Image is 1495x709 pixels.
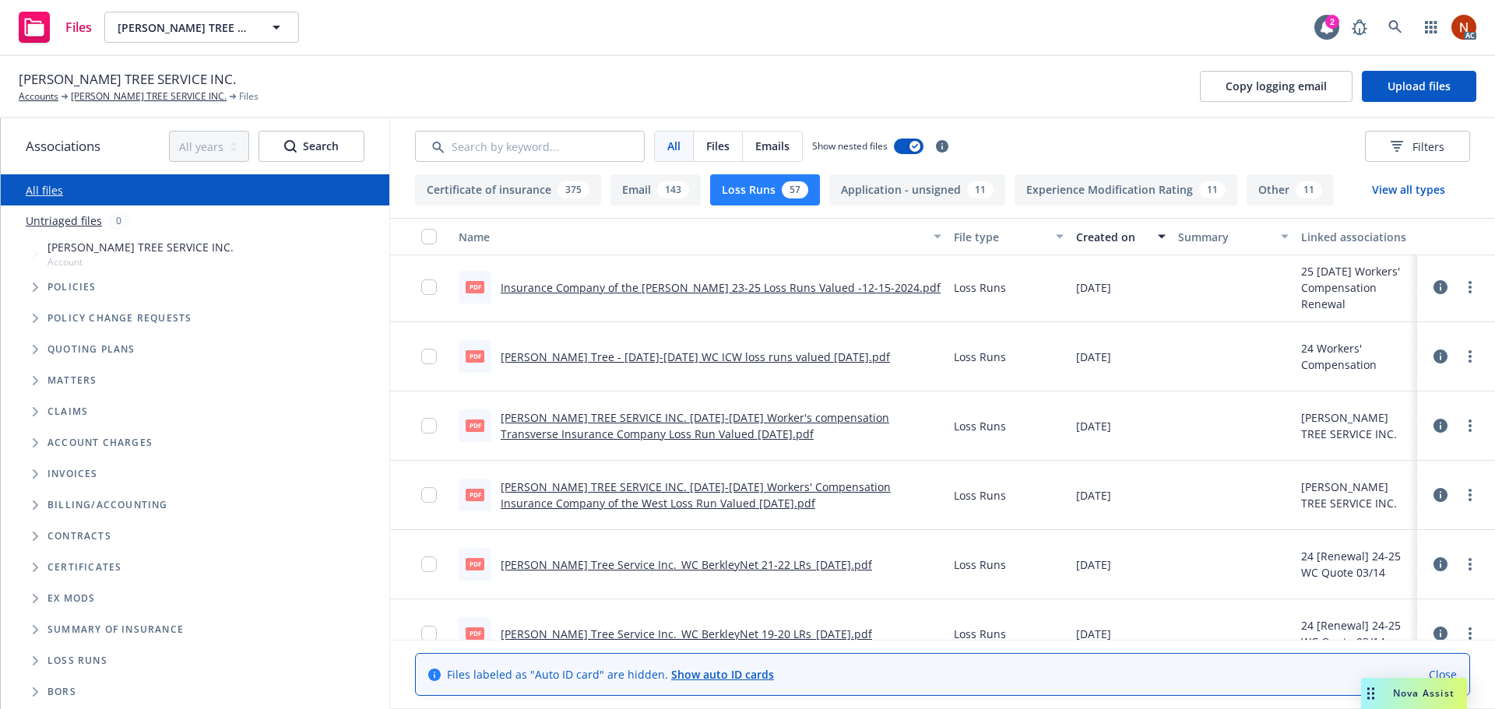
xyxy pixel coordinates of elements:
button: Loss Runs [710,174,820,205]
span: BORs [47,687,76,697]
input: Search by keyword... [415,131,645,162]
button: File type [948,218,1070,255]
span: Policies [47,283,97,292]
span: Show nested files [812,139,888,153]
div: Drag to move [1361,678,1381,709]
input: Toggle Row Selected [421,556,437,572]
div: 24 [Renewal] 24-25 WC Quote 03/14 [1301,548,1411,581]
span: [DATE] [1076,626,1111,642]
span: Loss Runs [954,556,1006,573]
span: Summary of insurance [47,625,184,634]
div: [PERSON_NAME] TREE SERVICE INC. [1301,409,1411,442]
a: Report a Bug [1344,12,1375,43]
span: Files [706,138,730,154]
div: Created on [1076,229,1149,245]
span: Loss Runs [954,418,1006,434]
a: more [1461,555,1479,574]
button: View all types [1347,174,1470,205]
span: pdf [466,419,484,431]
button: Filters [1365,131,1470,162]
a: [PERSON_NAME] TREE SERVICE INC. [71,90,227,104]
button: Email [610,174,701,205]
span: Account charges [47,438,153,448]
span: Upload files [1388,79,1451,93]
input: Select all [421,229,437,244]
a: more [1461,347,1479,366]
span: Filters [1391,139,1444,155]
button: Created on [1070,218,1172,255]
div: 57 [782,181,808,198]
a: Accounts [19,90,58,104]
a: Insurance Company of the [PERSON_NAME] 23-25 Loss Runs Valued -12-15-2024.pdf [501,280,941,295]
span: [DATE] [1076,279,1111,296]
span: Loss Runs [954,279,1006,296]
span: [PERSON_NAME] TREE SERVICE INC. [19,69,236,90]
svg: Search [284,140,297,153]
a: All files [26,183,63,198]
button: [PERSON_NAME] TREE SERVICE INC. [104,12,299,43]
div: 2 [1325,15,1339,29]
a: [PERSON_NAME] TREE SERVICE INC. [DATE]-[DATE] Worker's compensation Transverse Insurance Company ... [501,410,889,441]
span: Loss Runs [954,349,1006,365]
div: 11 [967,181,994,198]
span: Loss Runs [954,487,1006,504]
button: Experience Modification Rating [1015,174,1237,205]
a: more [1461,278,1479,297]
span: Associations [26,136,100,156]
input: Toggle Row Selected [421,349,437,364]
span: Quoting plans [47,345,135,354]
button: Certificate of insurance [415,174,601,205]
div: 25 [DATE] Workers' Compensation Renewal [1301,263,1411,312]
button: Copy logging email [1200,71,1353,102]
button: Nova Assist [1361,678,1467,709]
a: [PERSON_NAME] Tree - [DATE]-[DATE] WC ICW loss runs valued [DATE].pdf [501,349,890,364]
input: Toggle Row Selected [421,279,437,295]
button: Linked associations [1295,218,1417,255]
a: Search [1380,12,1411,43]
a: Switch app [1416,12,1447,43]
div: [PERSON_NAME] TREE SERVICE INC. [1301,479,1411,511]
button: Upload files [1362,71,1476,102]
span: Loss Runs [954,626,1006,642]
img: photo [1451,15,1476,40]
a: [PERSON_NAME] Tree Service Inc._WC BerkleyNet 21-22 LRs_[DATE].pdf [501,557,872,572]
span: Invoices [47,469,98,479]
button: Name [452,218,948,255]
div: Search [284,132,339,161]
span: Certificates [47,563,121,572]
span: Files [239,90,259,104]
span: Files [65,21,92,33]
a: Close [1429,666,1457,683]
button: Summary [1172,218,1294,255]
input: Toggle Row Selected [421,418,437,433]
span: [DATE] [1076,418,1111,434]
div: Name [459,229,924,245]
div: 24 Workers' Compensation [1301,340,1411,373]
span: pdf [466,281,484,293]
button: Other [1247,174,1334,205]
div: Tree Example [1,236,389,490]
span: pdf [466,558,484,570]
span: pdf [466,350,484,362]
span: Filters [1412,139,1444,155]
span: Matters [47,376,97,385]
span: [PERSON_NAME] TREE SERVICE INC. [47,239,234,255]
div: 375 [558,181,589,198]
span: Billing/Accounting [47,500,168,510]
a: Show auto ID cards [671,667,774,682]
div: File type [954,229,1046,245]
span: Files labeled as "Auto ID card" are hidden. [447,666,774,683]
div: 143 [657,181,689,198]
span: Loss Runs [47,656,107,665]
a: [PERSON_NAME] Tree Service Inc._WC BerkleyNet 19-20 LRs_[DATE].pdf [501,627,872,641]
a: Files [12,5,98,49]
span: [DATE] [1076,556,1111,573]
button: Application - unsigned [829,174,1005,205]
span: Nova Assist [1393,686,1455,700]
span: Ex Mods [47,594,95,603]
div: 11 [1199,181,1226,198]
a: Untriaged files [26,212,102,229]
div: 11 [1296,181,1322,198]
div: Linked associations [1301,229,1411,245]
div: 0 [108,212,129,230]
